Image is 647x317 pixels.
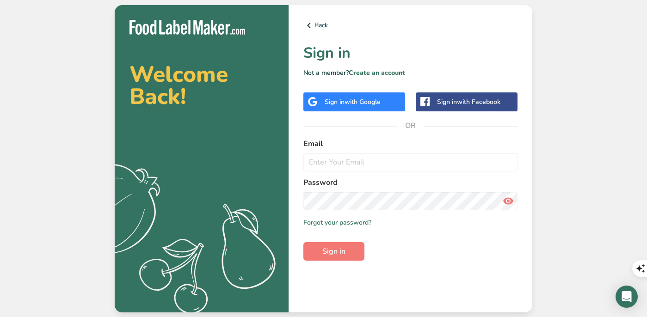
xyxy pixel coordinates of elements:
[303,177,518,188] label: Password
[303,153,518,171] input: Enter Your Email
[322,246,345,257] span: Sign in
[345,98,381,106] span: with Google
[129,63,274,108] h2: Welcome Back!
[616,286,638,308] div: Open Intercom Messenger
[303,42,518,64] h1: Sign in
[457,98,500,106] span: with Facebook
[303,218,371,227] a: Forgot your password?
[397,112,425,140] span: OR
[303,20,518,31] a: Back
[325,97,381,107] div: Sign in
[437,97,500,107] div: Sign in
[303,138,518,149] label: Email
[349,68,405,77] a: Create an account
[129,20,245,35] img: Food Label Maker
[303,68,518,78] p: Not a member?
[303,242,364,261] button: Sign in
